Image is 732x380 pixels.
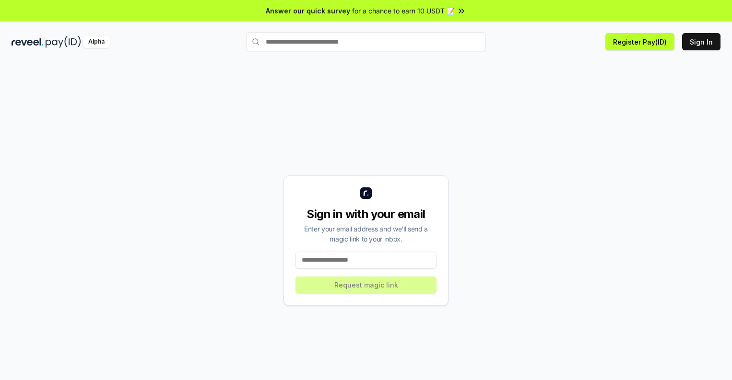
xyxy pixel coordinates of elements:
div: Alpha [83,36,110,48]
button: Sign In [682,33,720,50]
span: Answer our quick survey [266,6,350,16]
img: reveel_dark [12,36,44,48]
img: pay_id [46,36,81,48]
img: logo_small [360,187,372,199]
button: Register Pay(ID) [605,33,674,50]
span: for a chance to earn 10 USDT 📝 [352,6,455,16]
div: Sign in with your email [295,207,437,222]
div: Enter your email address and we’ll send a magic link to your inbox. [295,224,437,244]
